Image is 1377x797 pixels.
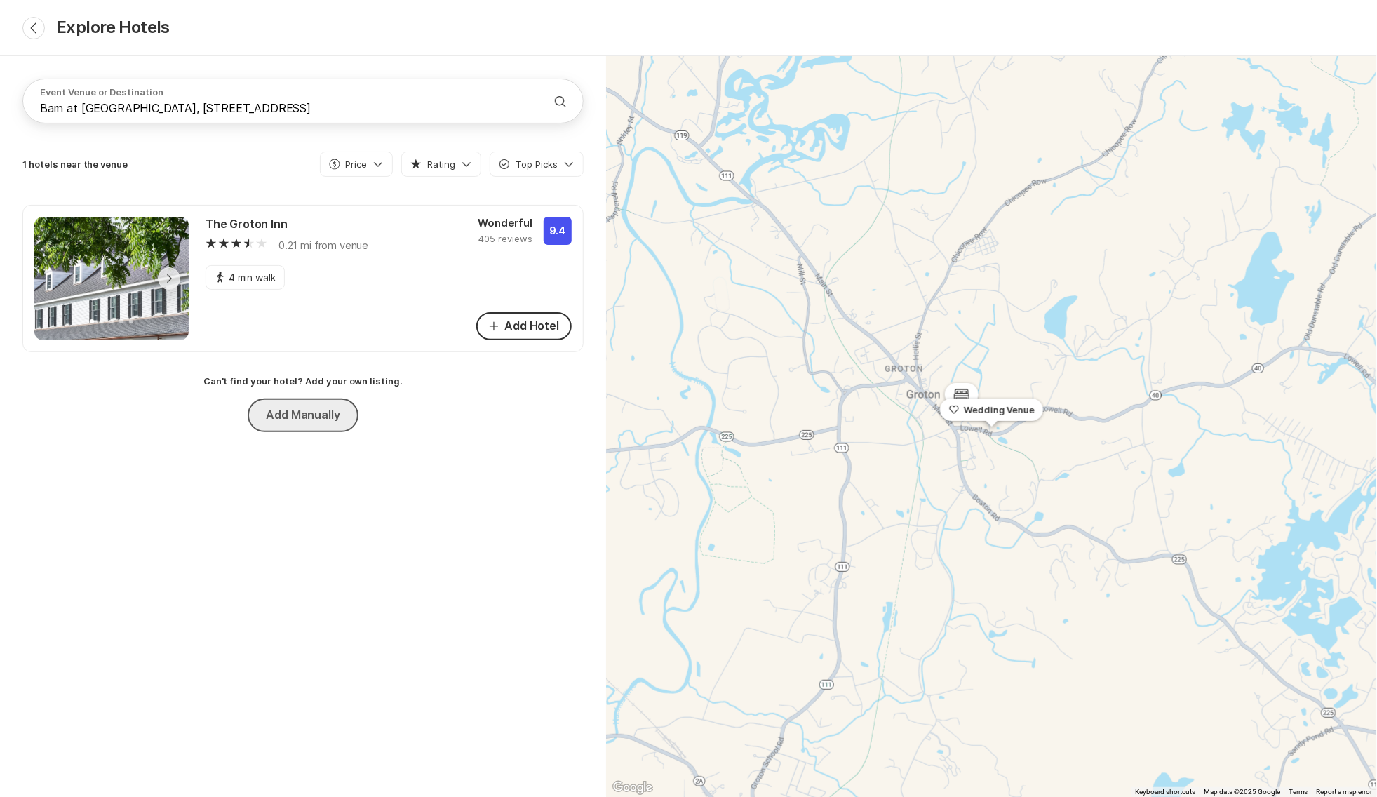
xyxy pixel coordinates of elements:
button: Top Picks [490,152,584,177]
p: Wonderful [478,217,532,229]
div: 9.4 [544,217,572,245]
p: 0.21 mi from venue [278,238,368,254]
button: Add Hotel [476,312,572,340]
img: The Groton Inn [34,217,189,410]
p: Event Venue or Destination [40,86,532,98]
img: Google [610,779,656,797]
h1: Explore Hotels [56,18,170,38]
p: 1 hotels near the venue [22,158,128,170]
button: Keyboard shortcuts [1135,787,1195,797]
p: Wedding Venue [963,403,1035,416]
button: Price [320,152,394,177]
a: Open this area in Google Maps (opens a new window) [610,779,656,797]
a: Report a map error [1317,788,1373,796]
span: Map data ©2025 Google [1204,788,1280,796]
p: 4 min walk [229,270,276,285]
a: Terms (opens in new tab) [1289,788,1308,796]
div: Can't find your hotel? Add your own listing. [22,375,584,387]
button: Rating [401,152,481,177]
div: The Groton Inn [206,217,288,232]
p: 405 reviews [478,232,532,245]
button: Add Manually [248,398,358,432]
